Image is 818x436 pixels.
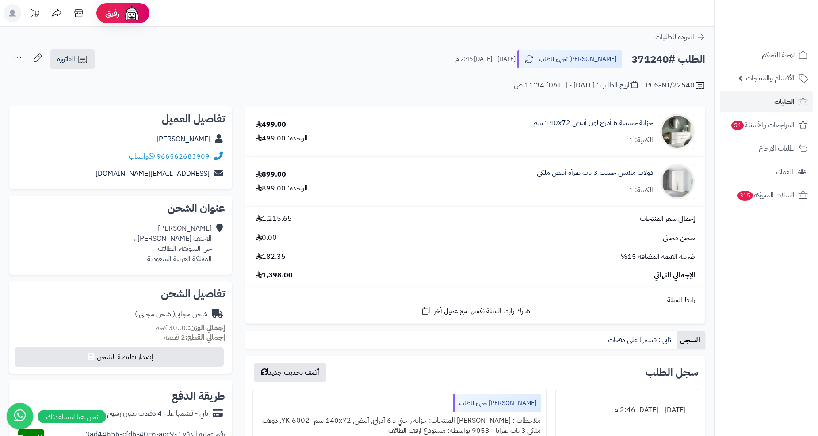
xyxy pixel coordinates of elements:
div: POS-NT/22540 [646,80,705,91]
span: ضريبة القيمة المضافة 15% [621,252,695,262]
div: 499.00 [256,120,286,130]
a: واتساب [129,151,155,162]
span: 1,398.00 [256,270,293,281]
span: 315 [737,191,753,201]
img: 1746709299-1702541934053-68567865785768-1000x1000-90x90.jpg [660,114,695,149]
div: [PERSON_NAME] الاحنف [PERSON_NAME] ، حي السويقة، الطائف المملكة العربية السعودية [134,224,212,264]
a: الفاتورة [50,49,95,69]
span: لوحة التحكم [762,49,795,61]
span: 1,215.65 [256,214,292,224]
span: العملاء [776,166,793,178]
div: تاريخ الطلب : [DATE] - [DATE] 11:34 ص [514,80,638,91]
h2: الطلب #371240 [631,50,705,68]
small: [DATE] - [DATE] 2:46 م [455,55,516,64]
strong: إجمالي الوزن: [188,322,225,333]
h2: تفاصيل العميل [16,114,225,124]
span: شارك رابط السلة نفسها مع عميل آخر [434,306,530,316]
span: رفيق [105,8,119,19]
a: تحديثات المنصة [23,4,46,24]
button: أضف تحديث جديد [254,363,326,382]
a: شارك رابط السلة نفسها مع عميل آخر [421,305,530,316]
div: رابط السلة [249,295,702,305]
span: 0.00 [256,233,277,243]
h2: تفاصيل الشحن [16,288,225,299]
span: شحن مجاني [663,233,695,243]
div: [PERSON_NAME] تجهيز الطلب [453,394,541,412]
a: 966562683909 [157,151,210,162]
img: 1733064246-1-90x90.jpg [660,164,695,199]
a: تابي : قسمها على دفعات [604,331,677,349]
img: logo-2.png [758,25,810,43]
small: 30.00 كجم [155,322,225,333]
a: [PERSON_NAME] [157,134,210,144]
span: الفاتورة [57,54,75,64]
span: 54 [731,121,744,130]
div: شحن مجاني [135,309,207,319]
h2: عنوان الشحن [16,203,225,213]
a: دولاب ملابس خشب 3 باب بمرآة أبيض ملكي [537,168,653,178]
a: خزانة خشبية 6 أدرج لون أبيض 140x72 سم [533,118,653,128]
div: الكمية: 1 [629,185,653,195]
small: 2 قطعة [164,332,225,343]
a: الطلبات [720,91,813,112]
div: [DATE] - [DATE] 2:46 م [561,402,692,419]
a: لوحة التحكم [720,44,813,65]
div: الوحدة: 899.00 [256,183,308,193]
div: تابي - قسّمها على 4 دفعات بدون رسوم ولا فوائد [83,409,208,419]
span: المراجعات والأسئلة [730,119,795,131]
a: طلبات الإرجاع [720,138,813,159]
span: الإجمالي النهائي [654,270,695,281]
span: الأقسام والمنتجات [746,72,795,84]
a: السجل [677,331,705,349]
div: الوحدة: 499.00 [256,133,308,144]
div: الكمية: 1 [629,135,653,145]
span: طلبات الإرجاع [759,142,795,155]
span: السلات المتروكة [736,189,795,201]
button: إصدار بوليصة الشحن [15,347,224,367]
span: 182.35 [256,252,286,262]
span: إجمالي سعر المنتجات [640,214,695,224]
span: ( شحن مجاني ) [135,309,175,319]
a: [EMAIL_ADDRESS][DOMAIN_NAME] [96,168,210,179]
img: ai-face.png [123,4,141,22]
button: [PERSON_NAME] تجهيز الطلب [517,50,622,68]
a: العودة للطلبات [655,32,705,42]
a: السلات المتروكة315 [720,185,813,206]
span: العودة للطلبات [655,32,694,42]
span: الطلبات [774,95,795,108]
h3: سجل الطلب [646,367,698,378]
h2: طريقة الدفع [172,391,225,402]
a: العملاء [720,161,813,182]
a: المراجعات والأسئلة54 [720,114,813,136]
div: 899.00 [256,170,286,180]
strong: إجمالي القطع: [185,332,225,343]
